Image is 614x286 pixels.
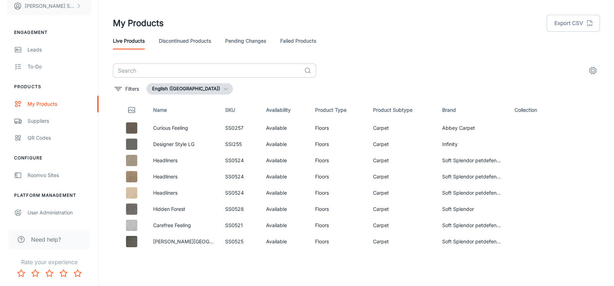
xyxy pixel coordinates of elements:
p: [PERSON_NAME] Shiner [25,2,74,10]
td: Abbey Carpet [437,120,508,136]
td: SS0524 [219,169,260,185]
th: Name [148,100,219,120]
td: Floors [309,233,368,250]
a: Discontinued Products [159,32,211,49]
td: Floors [309,217,368,233]
td: SS0528 [219,201,260,217]
div: Leads [28,46,91,54]
input: Search [113,63,301,78]
td: Soft Splendor petdefense™ [437,250,508,266]
th: Collection [508,100,559,120]
th: Brand [437,100,508,120]
button: Rate 1 star [14,266,28,280]
td: SS0525 [219,233,260,250]
th: SKU [219,100,260,120]
span: Need help? [31,235,61,244]
button: Rate 4 star [56,266,71,280]
a: Hidden Forest [153,206,185,212]
div: Suppliers [28,117,91,125]
td: Available [260,250,309,266]
td: Carpet [367,250,437,266]
td: Carpet [367,201,437,217]
td: SSI255 [219,136,260,152]
td: Floors [309,201,368,217]
a: Curious Feeling [153,125,188,131]
a: Headliners [153,157,177,163]
td: SS0525 [219,250,260,266]
a: Headliners [153,190,177,196]
div: User Administration [28,209,91,217]
button: Rate 3 star [42,266,56,280]
td: Carpet [367,185,437,201]
div: To-do [28,63,91,71]
a: Live Products [113,32,145,49]
td: Floors [309,152,368,169]
a: Carefree Feeling [153,222,191,228]
button: Rate 5 star [71,266,85,280]
td: Available [260,136,309,152]
h1: My Products [113,17,164,30]
td: Soft Splendor petdefense™ [437,185,508,201]
td: Carpet [367,136,437,152]
div: My Products [28,100,91,108]
td: Available [260,169,309,185]
button: filter [113,83,141,95]
div: Roomvo Sites [28,171,91,179]
button: Rate 2 star [28,266,42,280]
td: Floors [309,250,368,266]
td: Carpet [367,233,437,250]
td: Soft Splendor petdefense™ [437,169,508,185]
td: Soft Splendor [437,201,508,217]
td: Available [260,120,309,136]
td: SS0521 [219,217,260,233]
div: QR Codes [28,134,91,142]
td: Soft Splendor petdefense™ [437,233,508,250]
a: Failed Products [280,32,316,49]
td: Carpet [367,169,437,185]
td: Floors [309,185,368,201]
svg: Thumbnail [127,106,136,114]
td: Carpet [367,120,437,136]
td: Floors [309,120,368,136]
button: Export CSV [547,15,600,32]
td: Soft Splendor petdefense™ [437,217,508,233]
a: Pending Changes [225,32,266,49]
td: Available [260,201,309,217]
td: Soft Splendor petdefense™ [437,152,508,169]
td: Carpet [367,217,437,233]
td: Floors [309,169,368,185]
td: SS0257 [219,120,260,136]
button: settings [586,63,600,78]
td: SS0524 [219,152,260,169]
th: Availability [260,100,309,120]
a: Headliners [153,174,177,179]
td: Infinity [437,136,508,152]
td: Available [260,152,309,169]
td: SS0524 [219,185,260,201]
th: Product Type [309,100,368,120]
a: [PERSON_NAME][GEOGRAPHIC_DATA] [153,238,244,244]
td: Floors [309,136,368,152]
td: Available [260,185,309,201]
button: English ([GEOGRAPHIC_DATA]) [146,83,233,95]
a: Designer Style LG [153,141,194,147]
td: Available [260,217,309,233]
th: Product Subtype [367,100,437,120]
td: Carpet [367,152,437,169]
p: Rate your experience [6,258,93,266]
td: Available [260,233,309,250]
p: Filters [125,85,139,93]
